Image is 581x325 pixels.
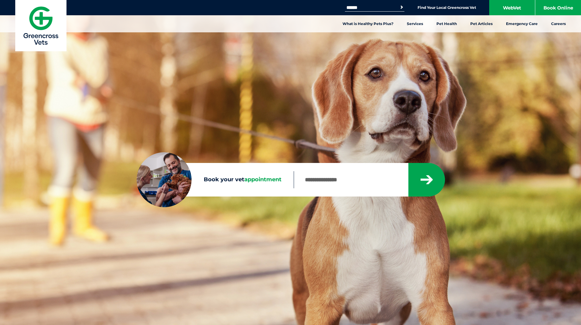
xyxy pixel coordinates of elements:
[499,15,544,32] a: Emergency Care
[418,5,476,10] a: Find Your Local Greencross Vet
[137,175,294,184] label: Book your vet
[464,15,499,32] a: Pet Articles
[400,15,430,32] a: Services
[430,15,464,32] a: Pet Health
[544,15,572,32] a: Careers
[244,176,282,183] span: appointment
[399,4,405,10] button: Search
[336,15,400,32] a: What is Healthy Pets Plus?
